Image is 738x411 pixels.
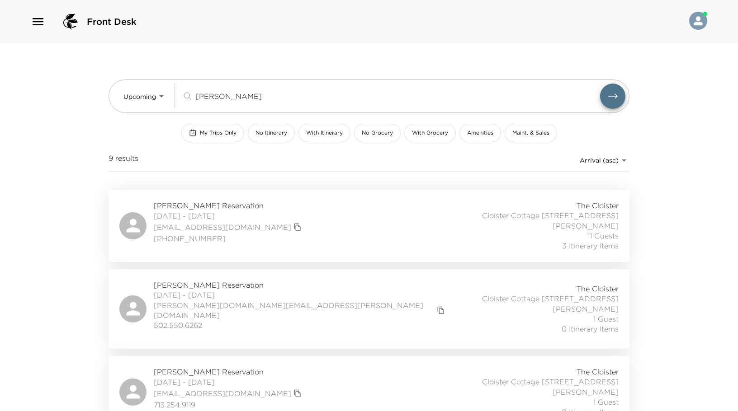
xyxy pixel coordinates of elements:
[587,231,619,241] span: 11 Guests
[505,124,557,142] button: Maint. & Sales
[562,324,619,334] span: 0 Itinerary Items
[181,124,244,142] button: My Trips Only
[354,124,401,142] button: No Grocery
[362,129,393,137] span: No Grocery
[154,222,291,232] a: [EMAIL_ADDRESS][DOMAIN_NAME]
[154,300,435,321] a: [PERSON_NAME][DOMAIN_NAME][EMAIL_ADDRESS][PERSON_NAME][DOMAIN_NAME]
[435,304,447,317] button: copy primary member email
[298,124,350,142] button: With Itinerary
[200,129,237,137] span: My Trips Only
[482,377,619,387] span: Cloister Cottage [STREET_ADDRESS]
[154,377,304,387] span: [DATE] - [DATE]
[553,304,619,314] span: [PERSON_NAME]
[154,290,447,300] span: [DATE] - [DATE]
[580,156,619,164] span: Arrival (asc)
[553,221,619,231] span: [PERSON_NAME]
[154,388,291,398] a: [EMAIL_ADDRESS][DOMAIN_NAME]
[593,397,619,407] span: 1 Guest
[109,269,629,349] a: [PERSON_NAME] Reservation[DATE] - [DATE][PERSON_NAME][DOMAIN_NAME][EMAIL_ADDRESS][PERSON_NAME][DO...
[196,91,600,101] input: Search by traveler, residence, or concierge
[154,201,304,210] span: [PERSON_NAME] Reservation
[154,280,447,290] span: [PERSON_NAME] Reservation
[412,129,448,137] span: With Grocery
[459,124,501,142] button: Amenities
[467,129,493,137] span: Amenities
[577,201,619,210] span: The Cloister
[154,367,304,377] span: [PERSON_NAME] Reservation
[306,129,343,137] span: With Itinerary
[291,221,304,234] button: copy primary member email
[123,93,156,101] span: Upcoming
[689,12,707,30] img: User
[255,129,287,137] span: No Itinerary
[154,320,447,330] span: 502.550.6262
[593,314,619,324] span: 1 Guest
[404,124,456,142] button: With Grocery
[482,294,619,304] span: Cloister Cottage [STREET_ADDRESS]
[154,400,304,410] span: 713.254.9119
[577,284,619,294] span: The Cloister
[154,211,304,221] span: [DATE] - [DATE]
[109,190,629,262] a: [PERSON_NAME] Reservation[DATE] - [DATE][EMAIL_ADDRESS][DOMAIN_NAME]copy primary member email[PHO...
[154,234,304,243] span: [PHONE_NUMBER]
[248,124,295,142] button: No Itinerary
[562,241,619,251] span: 3 Itinerary Items
[291,387,304,400] button: copy primary member email
[577,367,619,377] span: The Cloister
[87,15,137,28] span: Front Desk
[512,129,549,137] span: Maint. & Sales
[60,11,81,33] img: logo
[553,387,619,397] span: [PERSON_NAME]
[482,210,619,220] span: Cloister Cottage [STREET_ADDRESS]
[109,153,138,168] span: 9 results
